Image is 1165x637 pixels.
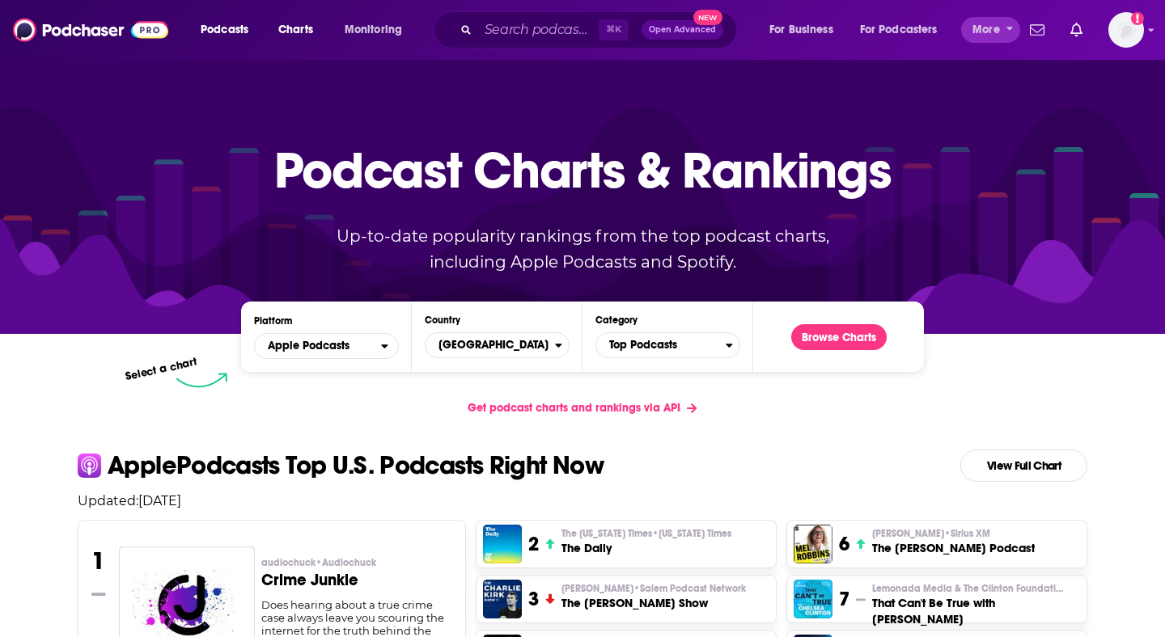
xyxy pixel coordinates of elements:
[316,557,376,568] span: • Audiochuck
[791,324,887,350] button: Browse Charts
[268,17,323,43] a: Charts
[769,19,833,41] span: For Business
[483,525,522,563] img: The Daily
[972,19,1000,41] span: More
[599,19,629,40] span: ⌘ K
[1108,12,1144,48] img: User Profile
[794,525,832,563] img: The Mel Robbins Podcast
[274,117,892,222] p: Podcast Charts & Rankings
[561,527,731,540] p: The New York Times • New York Times
[872,582,1066,595] span: Lemonada Media & The Clinton Foundation
[561,527,731,556] a: The [US_STATE] Times•[US_STATE] TimesThe Daily
[124,355,198,383] p: Select a chart
[528,532,539,556] h3: 2
[960,449,1087,482] a: View Full Chart
[254,333,399,359] button: open menu
[872,582,1080,627] a: Lemonada Media & The Clinton FoundationThat Can't Be True with [PERSON_NAME]
[693,10,722,25] span: New
[1064,16,1089,44] a: Show notifications dropdown
[108,453,604,479] p: Apple Podcasts Top U.S. Podcasts Right Now
[1131,12,1144,25] svg: Add a profile image
[13,15,168,45] img: Podchaser - Follow, Share and Rate Podcasts
[944,528,990,539] span: • Sirius XM
[1108,12,1144,48] button: Show profile menu
[872,582,1080,595] p: Lemonada Media & The Clinton Foundation • Lemonada Media
[642,20,723,40] button: Open AdvancedNew
[176,373,227,388] img: select arrow
[596,331,726,359] span: Top Podcasts
[201,19,248,41] span: Podcasts
[261,556,453,598] a: audiochuck•AudiochuckCrime Junkie
[254,333,399,359] h2: Platforms
[872,540,1035,556] h3: The [PERSON_NAME] Podcast
[561,540,731,556] h3: The Daily
[595,332,740,358] button: Categories
[468,401,680,415] span: Get podcast charts and rankings via API
[189,17,269,43] button: open menu
[1108,12,1144,48] span: Logged in as BGpodcasts
[278,19,313,41] span: Charts
[649,26,716,34] span: Open Advanced
[758,17,854,43] button: open menu
[78,453,101,477] img: apple Icon
[304,223,861,275] p: Up-to-date popularity rankings from the top podcast charts, including Apple Podcasts and Spotify.
[261,556,453,569] p: audiochuck • Audiochuck
[872,595,1080,627] h3: That Can't Be True with [PERSON_NAME]
[839,587,849,611] h3: 7
[961,17,1020,43] button: open menu
[261,572,453,588] h3: Crime Junkie
[65,493,1100,508] p: Updated: [DATE]
[91,546,105,576] h3: 1
[268,340,349,352] span: Apple Podcasts
[561,595,746,611] h3: The [PERSON_NAME] Show
[528,587,539,611] h3: 3
[872,527,990,540] span: [PERSON_NAME]
[478,17,599,43] input: Search podcasts, credits, & more...
[561,582,746,595] span: [PERSON_NAME]
[1023,16,1051,44] a: Show notifications dropdown
[449,11,752,49] div: Search podcasts, credits, & more...
[860,19,938,41] span: For Podcasters
[561,582,746,611] a: [PERSON_NAME]•Salem Podcast NetworkThe [PERSON_NAME] Show
[333,17,423,43] button: open menu
[872,527,1035,540] p: Mel Robbins • Sirius XM
[561,527,731,540] span: The [US_STATE] Times
[633,583,746,594] span: • Salem Podcast Network
[455,388,710,428] a: Get podcast charts and rankings via API
[872,527,1035,556] a: [PERSON_NAME]•Sirius XMThe [PERSON_NAME] Podcast
[849,17,961,43] button: open menu
[794,580,832,618] img: That Can't Be True with Chelsea Clinton
[345,19,402,41] span: Monitoring
[483,580,522,618] img: The Charlie Kirk Show
[652,528,731,539] span: • [US_STATE] Times
[839,532,849,556] h3: 6
[261,556,376,569] span: audiochuck
[425,332,570,358] button: Countries
[426,331,555,359] span: [GEOGRAPHIC_DATA]
[561,582,746,595] p: Charlie Kirk • Salem Podcast Network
